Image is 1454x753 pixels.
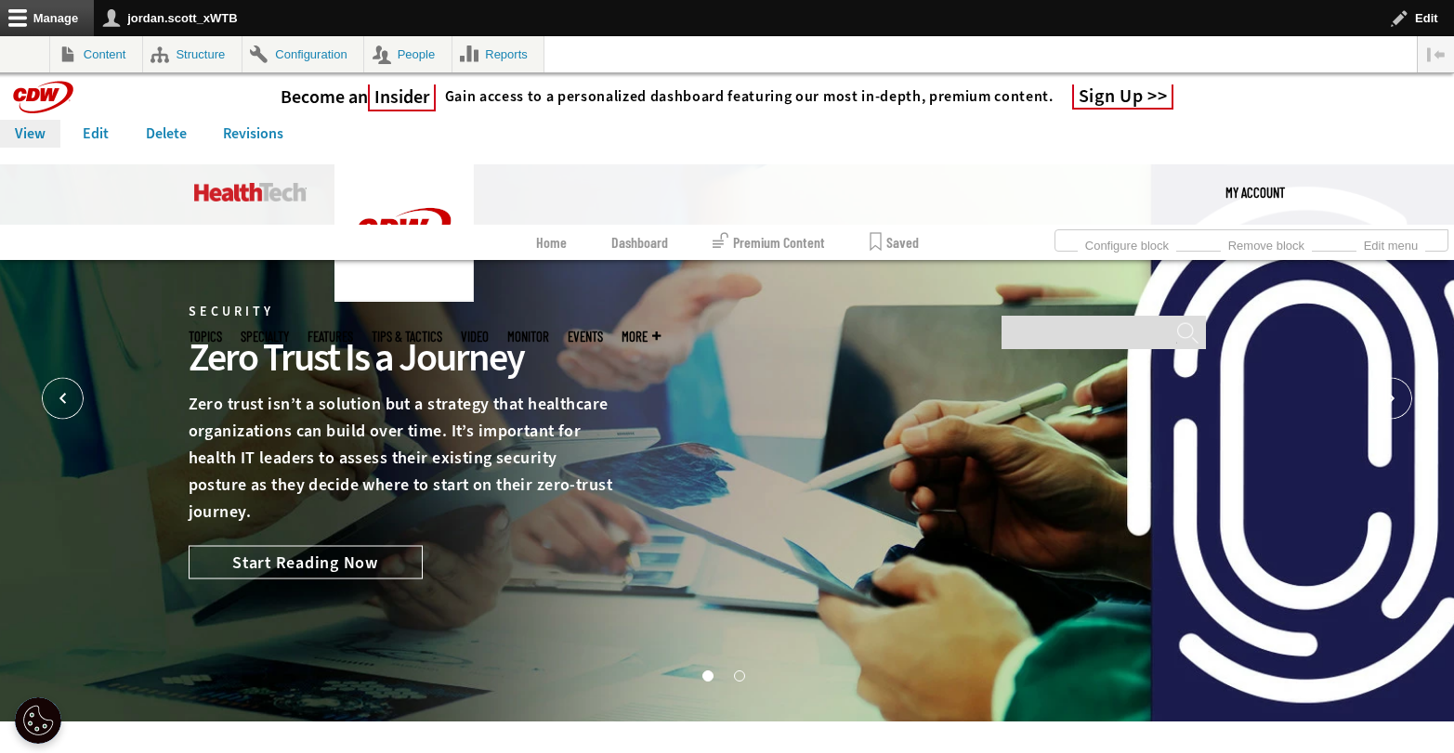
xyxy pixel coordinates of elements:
a: Events [568,330,603,344]
a: Configure block [1078,233,1176,253]
p: Zero trust isn’t a solution but a strategy that healthcare organizations can build over time. It’... [189,391,620,525]
button: 2 of 2 [734,670,743,680]
a: Video [461,330,489,344]
div: User menu [1225,164,1285,220]
h4: Gain access to a personalized dashboard featuring our most in-depth, premium content. [445,87,1054,106]
button: 1 of 2 [702,670,712,680]
a: Configuration [242,36,363,72]
button: Prev [42,378,84,420]
button: Vertical orientation [1418,36,1454,72]
a: People [364,36,452,72]
a: Edit menu [1356,233,1425,253]
span: Topics [189,330,222,344]
a: MonITor [507,330,549,344]
a: Delete [131,120,202,148]
a: Features [308,330,353,344]
div: Zero Trust Is a Journey [189,332,620,383]
a: Sign Up [1072,84,1174,110]
a: Dashboard [611,225,668,260]
a: Start Reading Now [189,546,423,579]
a: Revisions [208,120,298,148]
img: Home [194,183,307,201]
span: More [622,330,661,344]
a: My Account [1225,164,1285,220]
a: Reports [452,36,544,72]
a: Premium Content [713,225,825,260]
span: Specialty [241,330,289,344]
h3: Become an [281,85,436,109]
button: Next [1370,378,1412,420]
a: Structure [143,36,242,72]
a: Become anInsider [281,85,436,109]
a: Saved [870,225,919,260]
a: Home [536,225,567,260]
span: Insider [368,84,436,111]
img: Home [334,164,474,302]
a: Gain access to a personalized dashboard featuring our most in-depth, premium content. [436,87,1054,106]
div: Cookie Settings [15,697,61,744]
a: Tips & Tactics [372,330,442,344]
a: Edit [68,120,124,148]
a: CDW [334,287,474,306]
a: Content [50,36,142,72]
a: Remove block [1221,233,1312,253]
button: Open Preferences [15,697,61,744]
